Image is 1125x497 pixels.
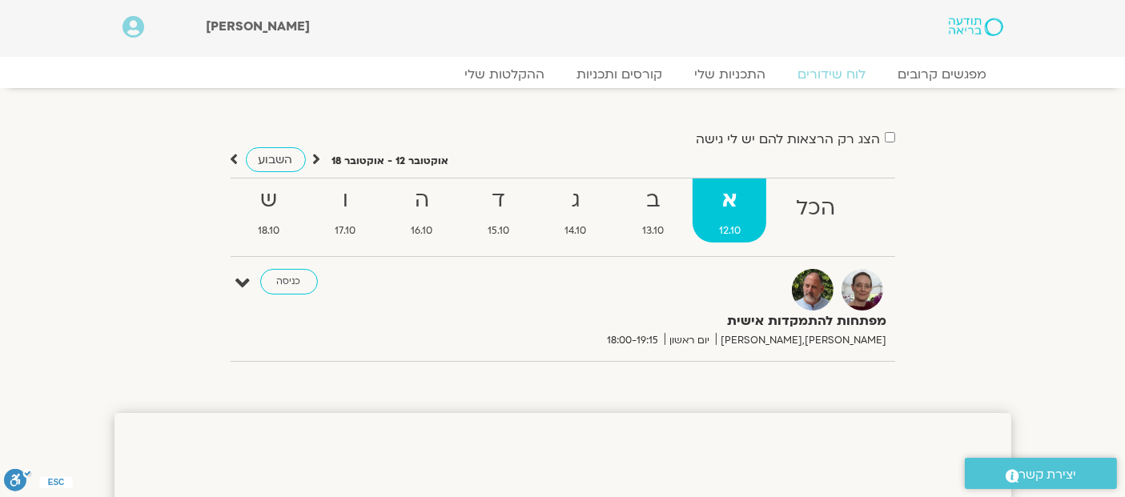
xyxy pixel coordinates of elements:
[123,66,1003,82] nav: Menu
[693,222,766,239] span: 12.10
[769,178,861,242] a: הכל
[206,18,310,35] span: [PERSON_NAME]
[782,66,882,82] a: לוח שידורים
[232,222,306,239] span: 18.10
[232,182,306,218] strong: ש
[462,222,536,239] span: 15.10
[697,132,881,146] label: הצג רק הרצאות להם יש לי גישה
[539,182,613,218] strong: ג
[693,178,766,242] a: א12.10
[769,190,861,226] strong: הכל
[462,182,536,218] strong: ד
[965,458,1117,489] a: יצירת קשר
[693,182,766,218] strong: א
[246,147,306,172] a: השבוע
[616,222,689,239] span: 13.10
[679,66,782,82] a: התכניות שלי
[1019,464,1077,486] span: יצירת קשר
[385,182,459,218] strong: ה
[232,178,306,242] a: ש18.10
[882,66,1003,82] a: מפגשים קרובים
[260,269,318,295] a: כניסה
[665,332,716,349] span: יום ראשון
[259,152,293,167] span: השבוע
[602,332,665,349] span: 18:00-19:15
[309,182,382,218] strong: ו
[309,222,382,239] span: 17.10
[385,178,459,242] a: ה16.10
[449,66,561,82] a: ההקלטות שלי
[385,222,459,239] span: 16.10
[539,222,613,239] span: 14.10
[539,178,613,242] a: ג14.10
[561,66,679,82] a: קורסים ותכניות
[616,178,689,242] a: ב13.10
[309,178,382,242] a: ו17.10
[495,311,887,332] strong: מפתחות להתמקדות אישית
[716,332,887,349] span: [PERSON_NAME],[PERSON_NAME]
[462,178,536,242] a: ד15.10
[616,182,689,218] strong: ב
[332,153,449,170] p: אוקטובר 12 - אוקטובר 18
